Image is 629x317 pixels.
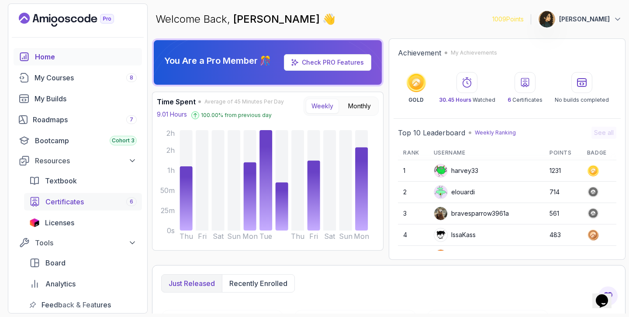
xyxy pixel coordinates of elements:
img: user profile image [434,207,447,220]
span: 6 [508,96,511,103]
div: Resources [35,155,137,166]
th: Rank [398,146,428,160]
tspan: 0s [167,226,175,235]
td: 5 [398,246,428,267]
button: Recently enrolled [222,275,294,292]
th: Badge [582,146,616,160]
tspan: Sat [324,232,335,241]
span: 👋 [322,12,335,26]
td: 1 [398,160,428,182]
div: My Builds [35,93,137,104]
span: 8 [130,74,133,81]
tspan: Tue [259,232,272,241]
p: GOLD [408,96,424,103]
p: Certificates [508,96,543,103]
span: Board [45,258,66,268]
tspan: Sun [339,232,353,241]
tspan: 2h [166,146,175,155]
h2: Achievement [398,48,441,58]
div: Home [35,52,137,62]
button: Tools [14,235,142,251]
a: builds [14,90,142,107]
p: Just released [169,278,215,289]
span: 7 [130,116,133,123]
tspan: 50m [160,186,175,195]
tspan: Mon [242,232,258,241]
div: My Courses [35,72,137,83]
img: user profile image [539,11,555,28]
p: My Achievements [451,49,497,56]
span: Average of 45 Minutes Per Day [204,98,284,105]
div: IssaKass [434,228,476,242]
button: Just released [162,275,222,292]
a: Check PRO Features [284,54,371,71]
p: 100.00 % from previous day [201,112,272,119]
p: Watched [439,96,495,103]
span: 6 [130,198,133,205]
a: certificates [24,193,142,210]
img: default monster avatar [434,164,447,177]
p: Weekly Ranking [475,129,516,136]
tspan: Sun [227,232,241,241]
img: user profile image [434,228,447,241]
a: textbook [24,172,142,190]
button: Resources [14,153,142,169]
div: Roadmaps [33,114,137,125]
a: Landing page [19,13,134,27]
a: bootcamp [14,132,142,149]
div: Tools [35,238,137,248]
button: Weekly [306,99,339,114]
a: home [14,48,142,65]
tspan: 1h [167,166,175,175]
span: Textbook [45,176,77,186]
p: You Are a Pro Member 🎊 [164,55,271,67]
p: Welcome Back, [156,12,335,26]
p: No builds completed [555,96,609,103]
a: roadmaps [14,111,142,128]
td: 384 [544,246,582,267]
div: bravesparrow3961a [434,207,509,221]
p: Recently enrolled [229,278,287,289]
div: harvey33 [434,164,478,178]
div: wildmongoosefb425 [434,249,511,263]
tspan: Fri [309,232,318,241]
a: feedback [24,296,142,314]
span: Feedback & Features [41,300,111,310]
td: 714 [544,182,582,203]
td: 3 [398,203,428,224]
th: Points [544,146,582,160]
td: 561 [544,203,582,224]
a: board [24,254,142,272]
a: Check PRO Features [302,59,364,66]
span: Cohort 3 [112,137,135,144]
th: Username [429,146,544,160]
h3: Time Spent [157,96,196,107]
tspan: Sat [213,232,224,241]
tspan: 25m [161,206,175,215]
td: 483 [544,224,582,246]
img: jetbrains icon [29,218,40,227]
tspan: Thu [291,232,304,241]
span: Certificates [45,196,84,207]
td: 4 [398,224,428,246]
p: [PERSON_NAME] [559,15,610,24]
p: 1009 Points [492,15,524,24]
div: elouardi [434,185,475,199]
button: See all [591,127,616,139]
span: Licenses [45,217,74,228]
img: user profile image [434,250,447,263]
button: Monthly [342,99,377,114]
a: licenses [24,214,142,231]
tspan: 2h [166,129,175,138]
span: Analytics [45,279,76,289]
div: Bootcamp [35,135,137,146]
button: user profile image[PERSON_NAME] [538,10,622,28]
img: default monster avatar [434,186,447,199]
a: courses [14,69,142,86]
h2: Top 10 Leaderboard [398,127,465,138]
p: 9.01 Hours [157,110,187,119]
a: analytics [24,275,142,293]
iframe: To enrich screen reader interactions, please activate Accessibility in Grammarly extension settings [592,282,620,308]
tspan: Thu [180,232,193,241]
span: [PERSON_NAME] [233,13,322,25]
